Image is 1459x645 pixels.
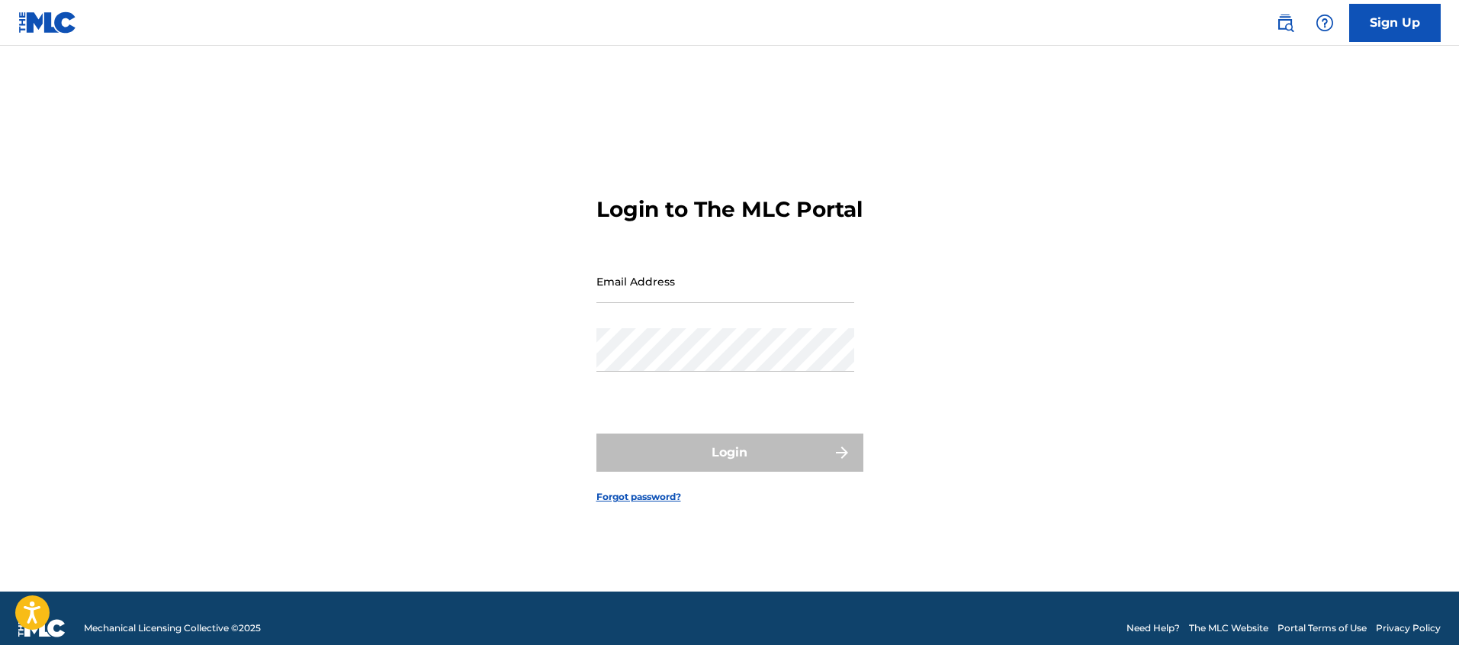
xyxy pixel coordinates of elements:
[1126,621,1180,635] a: Need Help?
[596,490,681,504] a: Forgot password?
[1189,621,1268,635] a: The MLC Website
[1277,621,1367,635] a: Portal Terms of Use
[1349,4,1441,42] a: Sign Up
[1316,14,1334,32] img: help
[84,621,261,635] span: Mechanical Licensing Collective © 2025
[18,619,66,637] img: logo
[1276,14,1294,32] img: search
[18,11,77,34] img: MLC Logo
[1270,8,1300,38] a: Public Search
[1310,8,1340,38] div: Help
[1376,621,1441,635] a: Privacy Policy
[1383,572,1459,645] iframe: Chat Widget
[596,196,863,223] h3: Login to The MLC Portal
